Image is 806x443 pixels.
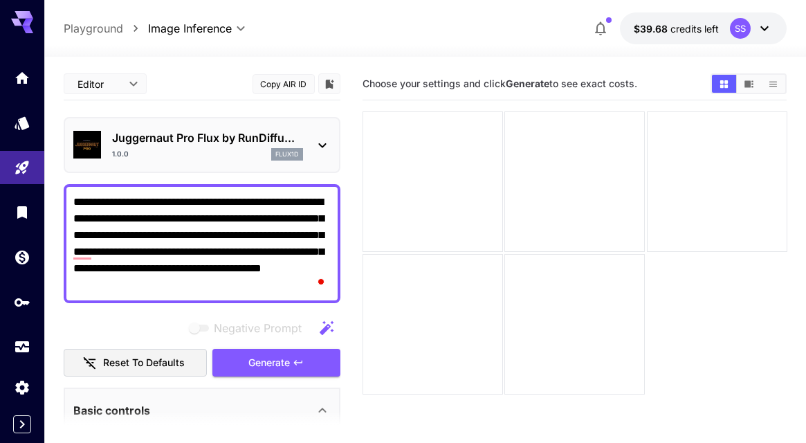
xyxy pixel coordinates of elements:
div: Usage [14,338,30,356]
button: Expand sidebar [13,415,31,433]
button: Show images in video view [737,75,761,93]
button: $39.67685SS [620,12,787,44]
div: Models [14,114,30,132]
span: Editor [77,77,120,91]
div: Settings [14,379,30,396]
button: Show images in grid view [712,75,736,93]
div: Juggernaut Pro Flux by RunDiffu...1.0.0flux1d [73,124,331,166]
span: Choose your settings and click to see exact costs. [363,78,637,89]
a: Playground [64,20,123,37]
button: Generate [212,349,340,377]
span: $39.68 [634,23,670,35]
span: Generate [248,354,290,372]
div: API Keys [14,293,30,311]
div: Playground [14,159,30,177]
span: credits left [670,23,719,35]
div: Wallet [14,248,30,266]
div: Library [14,204,30,221]
div: $39.67685 [634,21,719,36]
p: Juggernaut Pro Flux by RunDiffu... [112,129,303,146]
textarea: To enrich screen reader interactions, please activate Accessibility in Grammarly extension settings [73,194,331,293]
p: flux1d [275,150,299,159]
span: Negative prompts are not compatible with the selected model. [186,319,313,336]
p: Basic controls [73,402,150,419]
p: 1.0.0 [112,149,129,159]
div: Show images in grid viewShow images in video viewShow images in list view [711,73,787,94]
button: Add to library [323,75,336,92]
span: Negative Prompt [214,320,302,336]
span: Image Inference [148,20,232,37]
button: Copy AIR ID [253,74,315,94]
nav: breadcrumb [64,20,148,37]
button: Show images in list view [761,75,785,93]
div: Basic controls [73,394,331,427]
button: Reset to defaults [64,349,208,377]
b: Generate [506,78,549,89]
div: SS [730,18,751,39]
div: Home [14,69,30,87]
